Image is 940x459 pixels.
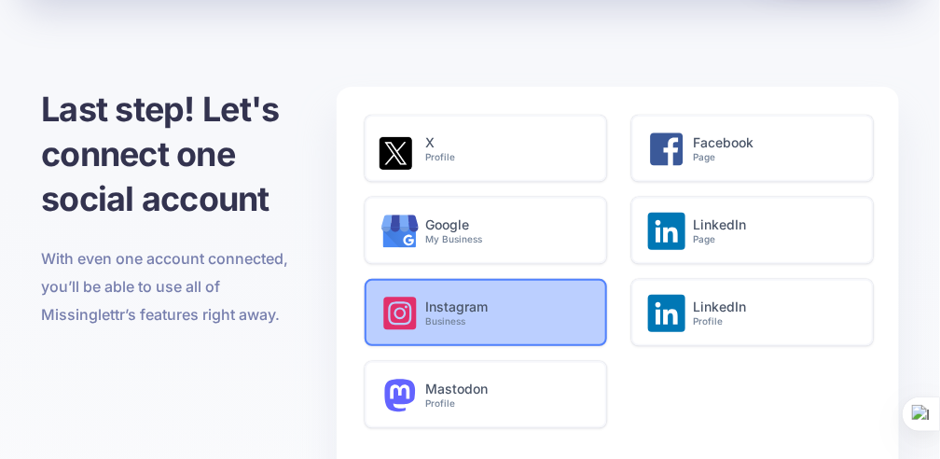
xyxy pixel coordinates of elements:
h6: Facebook [693,135,853,163]
a: XProfile [365,115,604,182]
h6: LinkedIn [693,299,853,327]
small: My Business [426,233,587,245]
a: LinkedInPage [631,197,871,264]
a: GoogleMy Business [365,197,604,264]
a: LinkedInProfile [631,279,871,346]
small: Business [426,315,587,327]
span: Last step! Let's connect one social account [41,89,279,219]
h6: Instagram [426,299,587,327]
small: Page [693,233,853,245]
h6: Google [426,217,587,245]
small: Profile [693,315,853,327]
a: FacebookPage [631,115,871,182]
small: Profile [426,397,587,410]
small: Profile [426,151,587,163]
small: Page [693,151,853,163]
h6: LinkedIn [693,217,853,245]
img: google-business.svg [381,213,419,250]
h6: X [426,135,587,163]
p: With even one account connected, you’ll be able to use all of Missinglettr’s features right away. [41,244,309,328]
img: twitter-square.png [380,137,412,170]
a: MastodonProfile [365,361,604,428]
h6: Mastodon [426,382,587,410]
a: InstagramBusiness [365,279,604,346]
